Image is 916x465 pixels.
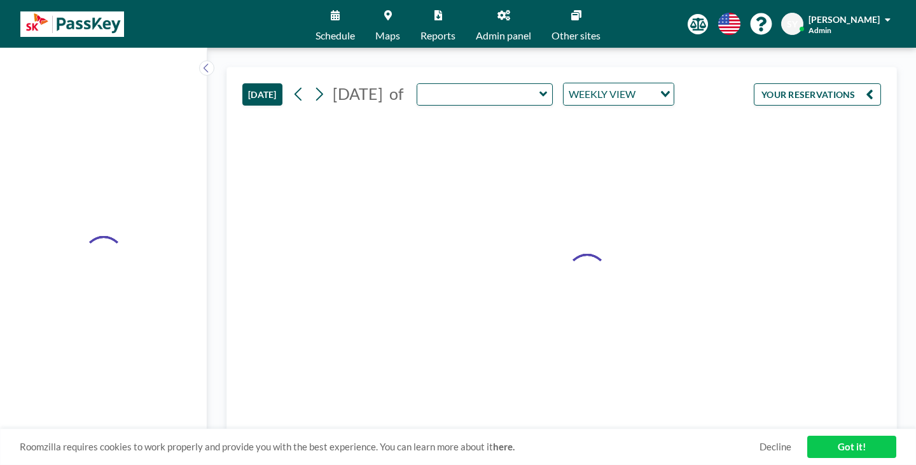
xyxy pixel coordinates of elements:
span: SY [787,18,798,30]
a: here. [493,441,515,452]
a: Got it! [807,436,896,458]
img: organization-logo [20,11,124,37]
span: of [389,84,403,104]
input: Search for option [639,86,653,102]
span: Schedule [316,31,355,41]
button: YOUR RESERVATIONS [754,83,881,106]
a: Decline [760,441,791,453]
span: Other sites [552,31,600,41]
span: WEEKLY VIEW [566,86,638,102]
span: Roomzilla requires cookies to work properly and provide you with the best experience. You can lea... [20,441,760,453]
span: [DATE] [333,84,383,103]
span: Admin panel [476,31,531,41]
div: Search for option [564,83,674,105]
span: Maps [375,31,400,41]
span: Admin [808,25,831,35]
span: Reports [420,31,455,41]
span: [PERSON_NAME] [808,14,880,25]
button: [DATE] [242,83,282,106]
